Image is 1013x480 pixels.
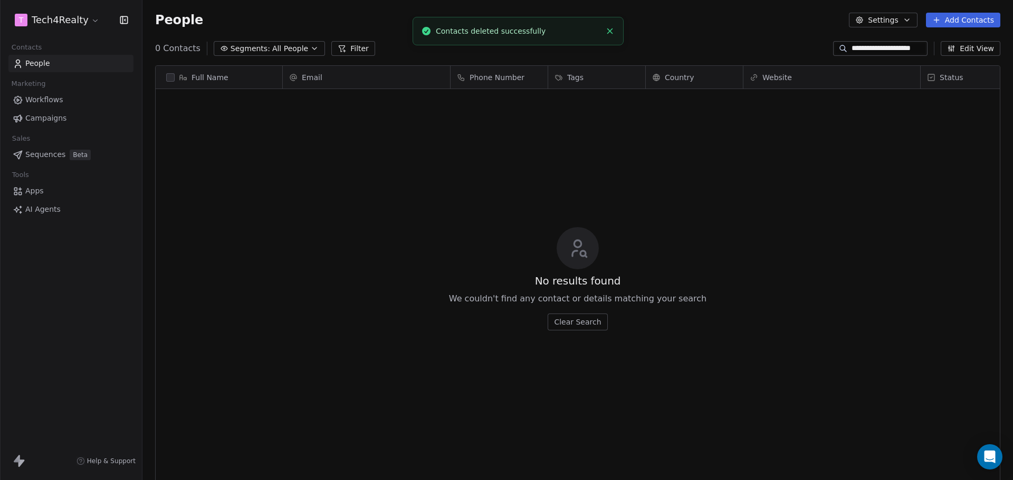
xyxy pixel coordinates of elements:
span: Email [302,72,322,83]
div: Tags [548,66,645,89]
a: People [8,55,133,72]
div: Contacts deleted successfully [436,26,601,37]
div: Country [646,66,743,89]
button: Edit View [941,41,1000,56]
span: Apps [25,185,44,197]
span: Sales [7,131,35,146]
span: Sequences [25,149,65,160]
div: Phone Number [451,66,548,89]
span: Help & Support [87,457,136,465]
div: Website [743,66,920,89]
button: Filter [331,41,375,56]
span: Tags [567,72,584,83]
span: Marketing [7,76,50,92]
span: Contacts [7,40,46,55]
span: Tech4Realty [32,13,89,27]
span: Country [665,72,694,83]
span: All People [272,43,308,54]
span: Campaigns [25,113,66,124]
div: Full Name [156,66,282,89]
a: SequencesBeta [8,146,133,163]
span: We couldn't find any contact or details matching your search [449,292,706,305]
span: Phone Number [470,72,524,83]
button: Clear Search [548,314,607,330]
button: Settings [849,13,917,27]
span: AI Agents [25,204,61,215]
span: Workflows [25,94,63,105]
span: 0 Contacts [155,42,200,55]
span: People [25,58,50,69]
span: Tools [7,167,33,183]
span: T [19,15,24,25]
span: Full Name [192,72,228,83]
span: Status [940,72,963,83]
button: Close toast [603,24,617,38]
div: Open Intercom Messenger [977,444,1002,469]
a: Help & Support [77,457,136,465]
a: Workflows [8,91,133,109]
button: TTech4Realty [13,11,102,29]
span: Segments: [231,43,270,54]
button: Add Contacts [926,13,1000,27]
a: AI Agents [8,201,133,218]
a: Campaigns [8,110,133,127]
span: No results found [535,273,621,288]
a: Apps [8,182,133,200]
span: Website [762,72,792,83]
div: Email [283,66,450,89]
span: Beta [70,150,91,160]
div: grid [156,89,283,463]
span: People [155,12,203,28]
